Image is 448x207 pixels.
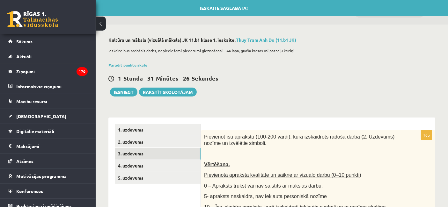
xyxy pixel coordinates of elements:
[204,134,395,146] span: Pievienot īsu aprakstu (100-200 vārdi), kurā izskaidrots radošā darba (2. Uzdevums) nozīme un izv...
[16,54,32,59] span: Aktuāli
[8,49,88,64] a: Aktuāli
[156,75,179,82] span: Minūtes
[8,154,88,168] a: Atzīmes
[115,172,201,184] a: 5. uzdevums
[8,109,88,124] a: [DEMOGRAPHIC_DATA]
[16,173,67,179] span: Motivācijas programma
[8,79,88,94] a: Informatīvie ziņojumi
[236,37,296,43] a: Thuy Tram Anh Do (11.b1 JK)
[115,124,201,136] a: 1. uzdevums
[421,130,432,140] p: 10p
[123,75,143,82] span: Stunda
[16,188,43,194] span: Konferences
[108,37,435,43] h2: Kultūra un māksla (vizuālā māksla) JK 11.b1 klase 1. ieskaite ,
[110,88,137,96] button: Iesniegt
[7,11,58,27] a: Rīgas 1. Tālmācības vidusskola
[16,113,66,119] span: [DEMOGRAPHIC_DATA]
[147,75,154,82] span: 31
[16,98,47,104] span: Mācību resursi
[77,67,88,76] i: 170
[8,169,88,183] a: Motivācijas programma
[204,183,323,189] span: 0 – Apraksts trūkst vai nav saistīts ar mākslas darbu.
[16,158,33,164] span: Atzīmes
[204,194,327,199] span: 5- apraksts neskaidrs, nav iekļauta personiskā nozīme
[8,34,88,49] a: Sākums
[16,128,54,134] span: Digitālie materiāli
[115,160,201,172] a: 4. uzdevums
[204,162,230,167] span: Vērtēšana.
[16,39,33,44] span: Sākums
[108,48,432,54] p: Ieskaitē būs radošais darbs, nepieciešami piederumi gleznošanai – A4 lapa, guaša krāsas vai paste...
[139,88,197,96] a: Rakstīt skolotājam
[8,139,88,153] a: Maksājumi
[16,64,88,79] legend: Ziņojumi
[192,75,218,82] span: Sekundes
[16,79,88,94] legend: Informatīvie ziņojumi
[108,62,147,68] a: Parādīt punktu skalu
[16,139,88,153] legend: Maksājumi
[183,75,189,82] span: 26
[118,75,121,82] span: 1
[115,148,201,160] a: 3. uzdevums
[204,172,361,178] span: Pievienotā apraksta kvalitāte un saikne ar vizuālo darbu (0–10 punkti)
[8,184,88,198] a: Konferences
[8,124,88,139] a: Digitālie materiāli
[8,94,88,109] a: Mācību resursi
[8,64,88,79] a: Ziņojumi170
[115,136,201,148] a: 2. uzdevums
